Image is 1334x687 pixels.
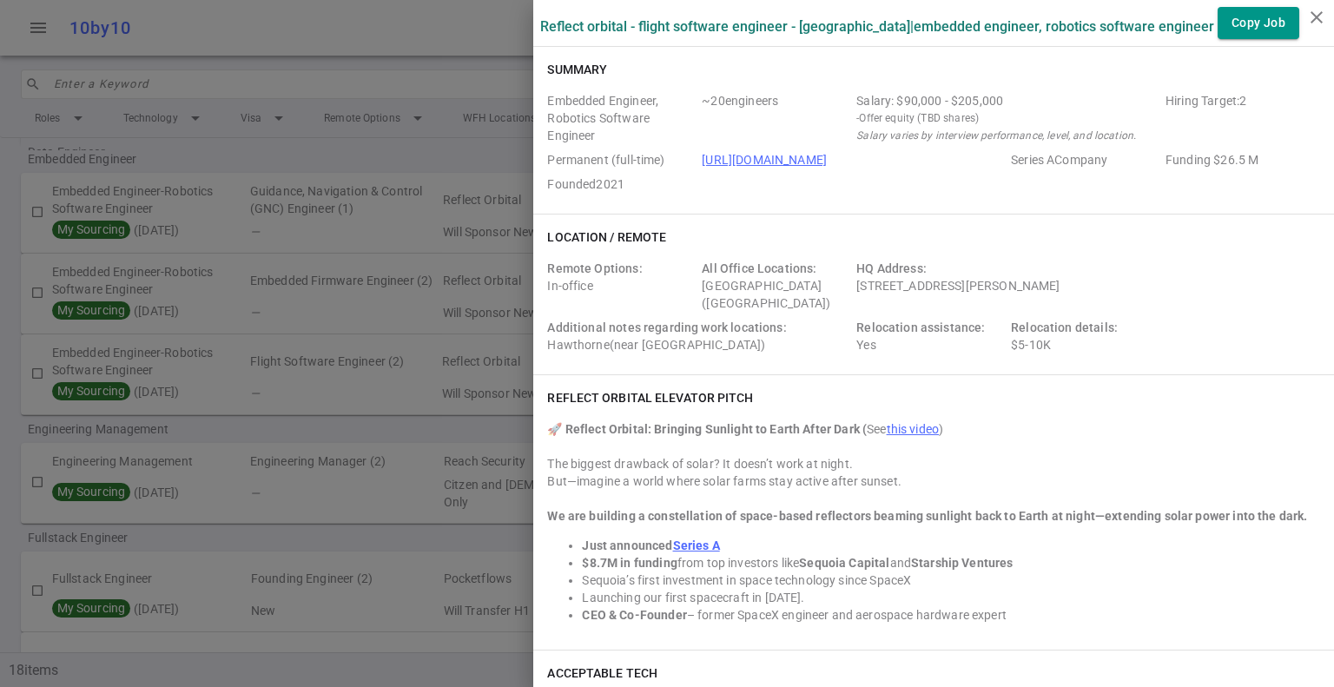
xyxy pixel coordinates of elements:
[856,129,1136,142] i: Salary varies by interview performance, level, and location.
[582,589,1320,606] li: Launching our first spacecraft in [DATE].
[1011,320,1118,334] span: Relocation details:
[540,18,1214,35] label: Reflect Orbital - Flight Software Engineer - [GEOGRAPHIC_DATA] | Embedded Engineer, Robotics Soft...
[547,319,849,353] div: Hawthorne(near [GEOGRAPHIC_DATA])
[582,538,672,552] strong: Just announced
[856,319,1004,353] div: Yes
[547,389,753,406] h6: Reflect Orbital elevator pitch
[547,261,642,275] span: Remote Options:
[547,664,657,682] h6: ACCEPTABLE TECH
[1011,151,1159,168] span: Employer Stage e.g. Series A
[582,556,677,570] strong: $8.7M in funding
[1011,319,1159,353] div: $5-10K
[702,92,849,144] span: Team Count
[547,260,695,312] div: In-office
[547,228,666,246] h6: Location / Remote
[702,261,816,275] span: All Office Locations:
[1306,7,1327,28] i: close
[547,92,695,144] span: Roles
[1218,7,1299,39] button: Copy Job
[547,509,1307,523] strong: We are building a constellation of space-based reflectors beaming sunlight back to Earth at night...
[547,420,1320,438] div: See )
[547,320,786,334] span: Additional notes regarding work locations:
[856,92,1159,109] div: Salary Range
[547,151,695,168] span: Job Type
[856,109,1159,127] small: - Offer equity (TBD shares)
[887,422,940,436] a: this video
[582,608,686,622] strong: CEO & Co-Founder
[799,556,889,570] strong: Sequoia Capital
[911,556,1014,570] strong: Starship Ventures
[1166,151,1313,168] span: Employer Founding
[547,61,607,78] h6: Summary
[856,261,927,275] span: HQ Address:
[582,554,1320,571] li: from top investors like and
[582,606,1320,624] li: – former SpaceX engineer and aerospace hardware expert
[547,175,695,193] span: Employer Founded
[856,260,1159,312] div: [STREET_ADDRESS][PERSON_NAME]
[547,455,1320,472] div: The biggest drawback of solar? It doesn’t work at night.
[702,153,827,167] a: [URL][DOMAIN_NAME]
[547,422,867,436] strong: 🚀 Reflect Orbital: Bringing Sunlight to Earth After Dark (
[702,260,849,312] div: [GEOGRAPHIC_DATA] ([GEOGRAPHIC_DATA])
[702,151,1004,168] span: Company URL
[1166,92,1313,144] span: Hiring Target
[673,538,720,552] a: Series A
[547,472,1320,490] div: But—imagine a world where solar farms stay active after sunset.
[856,320,985,334] span: Relocation assistance:
[582,571,1320,589] li: Sequoia’s first investment in space technology since SpaceX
